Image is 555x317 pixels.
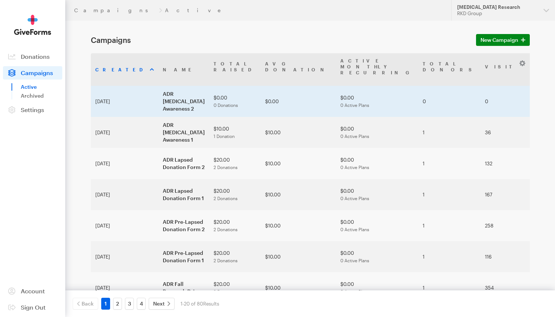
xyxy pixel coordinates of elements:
[418,210,480,241] td: 1
[336,148,418,179] td: $0.00
[137,298,146,310] a: 4
[418,179,480,210] td: 1
[214,165,238,170] span: 2 Donations
[203,301,219,307] span: Results
[158,179,209,210] td: ADR Lapsed Donation Form 1
[214,134,235,139] span: 1 Donation
[261,53,336,86] th: AvgDonation: activate to sort column ascending
[418,86,480,117] td: 0
[91,148,158,179] td: [DATE]
[91,210,158,241] td: [DATE]
[480,241,528,272] td: 116
[214,258,238,263] span: 2 Donations
[340,102,369,108] span: 0 Active Plans
[457,10,538,17] div: RKD Group
[153,299,165,308] span: Next
[214,227,238,232] span: 2 Donations
[91,36,467,44] h1: Campaigns
[261,210,336,241] td: $10.00
[158,53,209,86] th: Name: activate to sort column ascending
[209,53,261,86] th: TotalRaised: activate to sort column ascending
[214,102,238,108] span: 0 Donations
[91,86,158,117] td: [DATE]
[214,289,238,294] span: 2 Donations
[418,272,480,303] td: 1
[21,82,62,91] a: Active
[336,86,418,117] td: $0.00
[209,241,261,272] td: $20.00
[336,179,418,210] td: $0.00
[480,210,528,241] td: 258
[418,53,480,86] th: TotalDonors: activate to sort column ascending
[158,272,209,303] td: ADR Fall Research Drive
[340,227,369,232] span: 0 Active Plans
[340,196,369,201] span: 0 Active Plans
[214,196,238,201] span: 2 Donations
[336,210,418,241] td: $0.00
[113,298,122,310] a: 2
[336,117,418,148] td: $0.00
[14,15,51,35] img: GiveForms
[476,34,530,46] a: New Campaign
[3,284,62,298] a: Account
[209,148,261,179] td: $20.00
[340,134,369,139] span: 0 Active Plans
[209,179,261,210] td: $20.00
[480,179,528,210] td: 167
[457,4,538,10] div: [MEDICAL_DATA] Research
[261,179,336,210] td: $10.00
[158,210,209,241] td: ADR Pre-Lapsed Donation Form 2
[91,272,158,303] td: [DATE]
[336,53,418,86] th: Active MonthlyRecurring: activate to sort column ascending
[480,117,528,148] td: 36
[21,106,44,113] span: Settings
[125,298,134,310] a: 3
[480,272,528,303] td: 354
[480,86,528,117] td: 0
[158,148,209,179] td: ADR Lapsed Donation Form 2
[418,148,480,179] td: 1
[149,298,175,310] a: Next
[209,117,261,148] td: $10.00
[418,117,480,148] td: 1
[480,53,528,86] th: Visits: activate to sort column ascending
[336,272,418,303] td: $0.00
[336,241,418,272] td: $0.00
[21,69,53,76] span: Campaigns
[21,53,50,60] span: Donations
[340,289,369,294] span: 0 Active Plans
[91,241,158,272] td: [DATE]
[3,50,62,63] a: Donations
[261,272,336,303] td: $10.00
[480,148,528,179] td: 132
[3,301,62,314] a: Sign Out
[74,7,156,13] a: Campaigns
[158,86,209,117] td: ADR [MEDICAL_DATA] Awareness 2
[91,117,158,148] td: [DATE]
[91,179,158,210] td: [DATE]
[158,117,209,148] td: ADR [MEDICAL_DATA] Awareness 1
[21,304,46,311] span: Sign Out
[480,36,518,44] span: New Campaign
[209,86,261,117] td: $0.00
[261,148,336,179] td: $10.00
[209,272,261,303] td: $20.00
[261,117,336,148] td: $10.00
[261,241,336,272] td: $10.00
[91,53,158,86] th: Created: activate to sort column ascending
[418,241,480,272] td: 1
[209,210,261,241] td: $20.00
[261,86,336,117] td: $0.00
[21,91,62,100] a: Archived
[340,165,369,170] span: 0 Active Plans
[340,258,369,263] span: 0 Active Plans
[158,241,209,272] td: ADR Pre-Lapsed Donation Form 1
[3,66,62,80] a: Campaigns
[21,287,45,294] span: Account
[181,298,219,310] div: 1-20 of 80
[3,103,62,117] a: Settings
